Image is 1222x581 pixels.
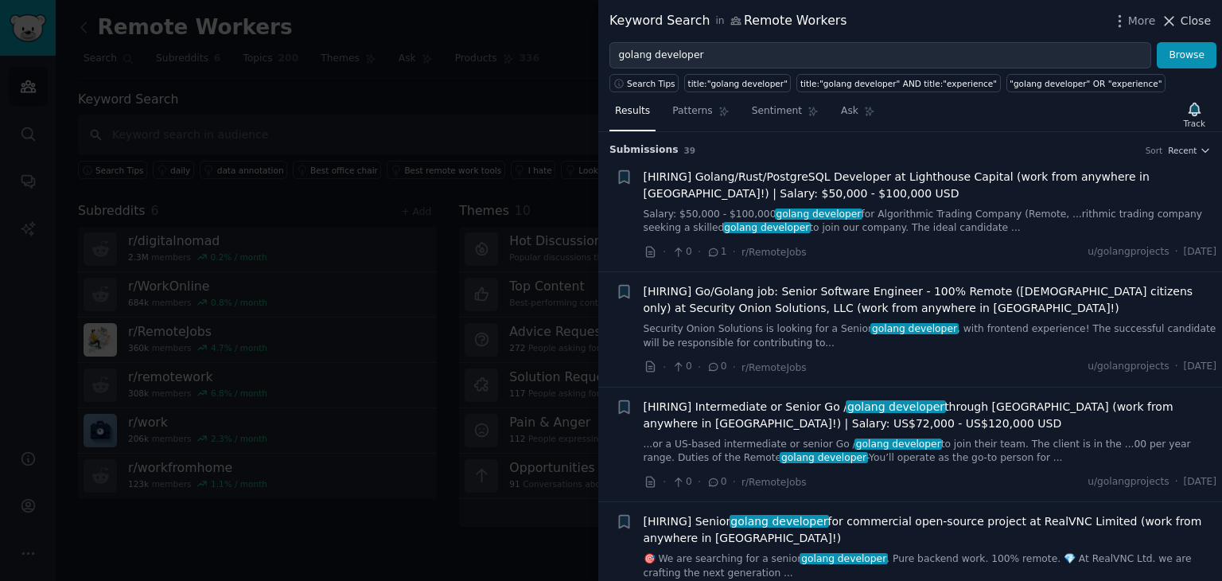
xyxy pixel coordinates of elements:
button: Close [1161,13,1211,29]
span: [HIRING] Senior for commercial open-source project at RealVNC Limited (work from anywhere in [GEO... [644,513,1217,547]
span: 0 [706,360,726,374]
a: "golang developer" OR "experience" [1006,74,1166,92]
span: Close [1181,13,1211,29]
a: ...or a US-based intermediate or senior Go /golang developerto join their team. The client is in ... [644,438,1217,466]
span: u/golangprojects [1088,245,1169,259]
span: · [663,474,666,490]
span: 1 [706,245,726,259]
span: golang developer [854,439,942,450]
span: r/RemoteJobs [741,247,807,258]
span: 0 [671,360,691,374]
span: 0 [706,475,726,489]
span: golang developer [775,209,862,220]
span: · [698,244,701,260]
button: Track [1178,98,1211,131]
span: · [663,244,666,260]
div: Keyword Search Remote Workers [609,11,847,31]
a: Ask [835,99,881,131]
div: Track [1184,118,1205,129]
span: · [1175,245,1178,259]
span: 0 [671,475,691,489]
a: [HIRING] Seniorgolang developerfor commercial open-source project at RealVNC Limited (work from a... [644,513,1217,547]
a: title:"golang developer" [684,74,791,92]
button: Recent [1168,145,1211,156]
a: Salary: $50,000 - $100,000golang developerfor Algorithmic Trading Company (Remote, ...rithmic tra... [644,208,1217,236]
div: "golang developer" OR "experience" [1010,78,1162,89]
span: Results [615,104,650,119]
span: · [733,474,736,490]
a: [HIRING] Golang/Rust/PostgreSQL Developer at Lighthouse Capital (work from anywhere in [GEOGRAPHI... [644,169,1217,202]
span: [DATE] [1184,360,1216,374]
span: golang developer [730,515,830,528]
span: u/golangprojects [1088,360,1169,374]
button: More [1111,13,1156,29]
div: title:"golang developer" [688,78,788,89]
span: · [698,359,701,376]
span: Search Tips [627,78,675,89]
div: title:"golang developer" AND title:"experience" [800,78,997,89]
div: Sort [1146,145,1163,156]
span: Patterns [672,104,712,119]
span: Sentiment [752,104,802,119]
span: · [663,359,666,376]
span: More [1128,13,1156,29]
a: Sentiment [746,99,824,131]
span: · [1175,475,1178,489]
span: · [733,359,736,376]
span: golang developer [846,400,946,413]
span: [DATE] [1184,245,1216,259]
a: title:"golang developer" AND title:"experience" [796,74,1000,92]
span: golang developer [870,323,958,334]
input: Try a keyword related to your business [609,42,1151,69]
button: Browse [1157,42,1216,69]
span: r/RemoteJobs [741,477,807,488]
span: golang developer [800,553,887,564]
span: [DATE] [1184,475,1216,489]
a: 🎯 We are searching for a seniorgolang developer. Pure backend work. 100% remote. 💎 At RealVNC Ltd... [644,552,1217,580]
span: Ask [841,104,858,119]
span: 39 [684,146,696,155]
a: Results [609,99,656,131]
span: u/golangprojects [1088,475,1169,489]
a: Security Onion Solutions is looking for a Seniorgolang developer, with frontend experience! The s... [644,322,1217,350]
span: Recent [1168,145,1197,156]
span: golang developer [780,452,867,463]
a: Patterns [667,99,734,131]
span: [HIRING] Intermediate or Senior Go / through [GEOGRAPHIC_DATA] (work from anywhere in [GEOGRAPHIC... [644,399,1217,432]
span: Submission s [609,143,679,158]
button: Search Tips [609,74,679,92]
span: · [733,244,736,260]
a: [HIRING] Intermediate or Senior Go /golang developerthrough [GEOGRAPHIC_DATA] (work from anywhere... [644,399,1217,432]
span: · [698,474,701,490]
a: [HIRING] Go/Golang job: Senior Software Engineer - 100% Remote ([DEMOGRAPHIC_DATA] citizens only)... [644,283,1217,317]
span: r/RemoteJobs [741,362,807,373]
span: 0 [671,245,691,259]
span: in [715,14,724,29]
span: · [1175,360,1178,374]
span: golang developer [723,222,811,233]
